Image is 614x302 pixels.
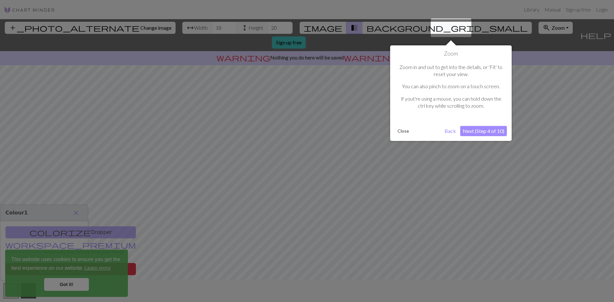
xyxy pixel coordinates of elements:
button: Next (Step 4 of 10) [460,126,507,136]
p: You can also pinch to zoom on a touch screen. [398,83,504,90]
h1: Zoom [395,50,507,57]
button: Close [395,126,412,136]
p: If yout're using a mouse, you can hold down the ctrl key while scrolling to zoom. [398,95,504,110]
p: Zoom in and out to get into the details, or 'Fit' to reset your view. [398,64,504,78]
div: Zoom [390,45,512,141]
button: Back [442,126,459,136]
